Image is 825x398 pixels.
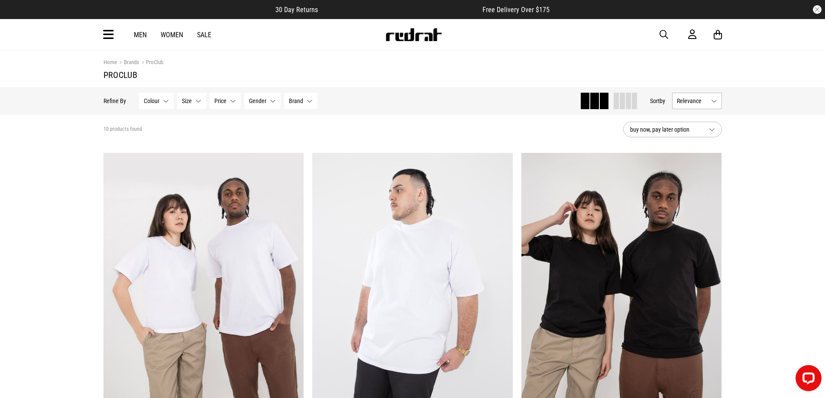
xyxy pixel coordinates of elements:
[161,31,183,39] a: Women
[650,96,665,106] button: Sortby
[104,70,722,80] h1: ProClub
[284,93,317,109] button: Brand
[244,93,281,109] button: Gender
[789,362,825,398] iframe: LiveChat chat widget
[385,28,442,41] img: Redrat logo
[144,97,159,104] span: Colour
[623,122,722,137] button: buy now, pay later option
[117,59,139,67] a: Brands
[289,97,303,104] span: Brand
[214,97,226,104] span: Price
[275,6,318,14] span: 30 Day Returns
[249,97,266,104] span: Gender
[139,59,163,67] a: ProClub
[677,97,708,104] span: Relevance
[104,97,126,104] p: Refine By
[182,97,192,104] span: Size
[134,31,147,39] a: Men
[210,93,241,109] button: Price
[672,93,722,109] button: Relevance
[482,6,550,14] span: Free Delivery Over $175
[104,126,142,133] span: 10 products found
[197,31,211,39] a: Sale
[630,124,702,135] span: buy now, pay later option
[660,97,665,104] span: by
[104,59,117,65] a: Home
[177,93,206,109] button: Size
[139,93,174,109] button: Colour
[335,5,465,14] iframe: Customer reviews powered by Trustpilot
